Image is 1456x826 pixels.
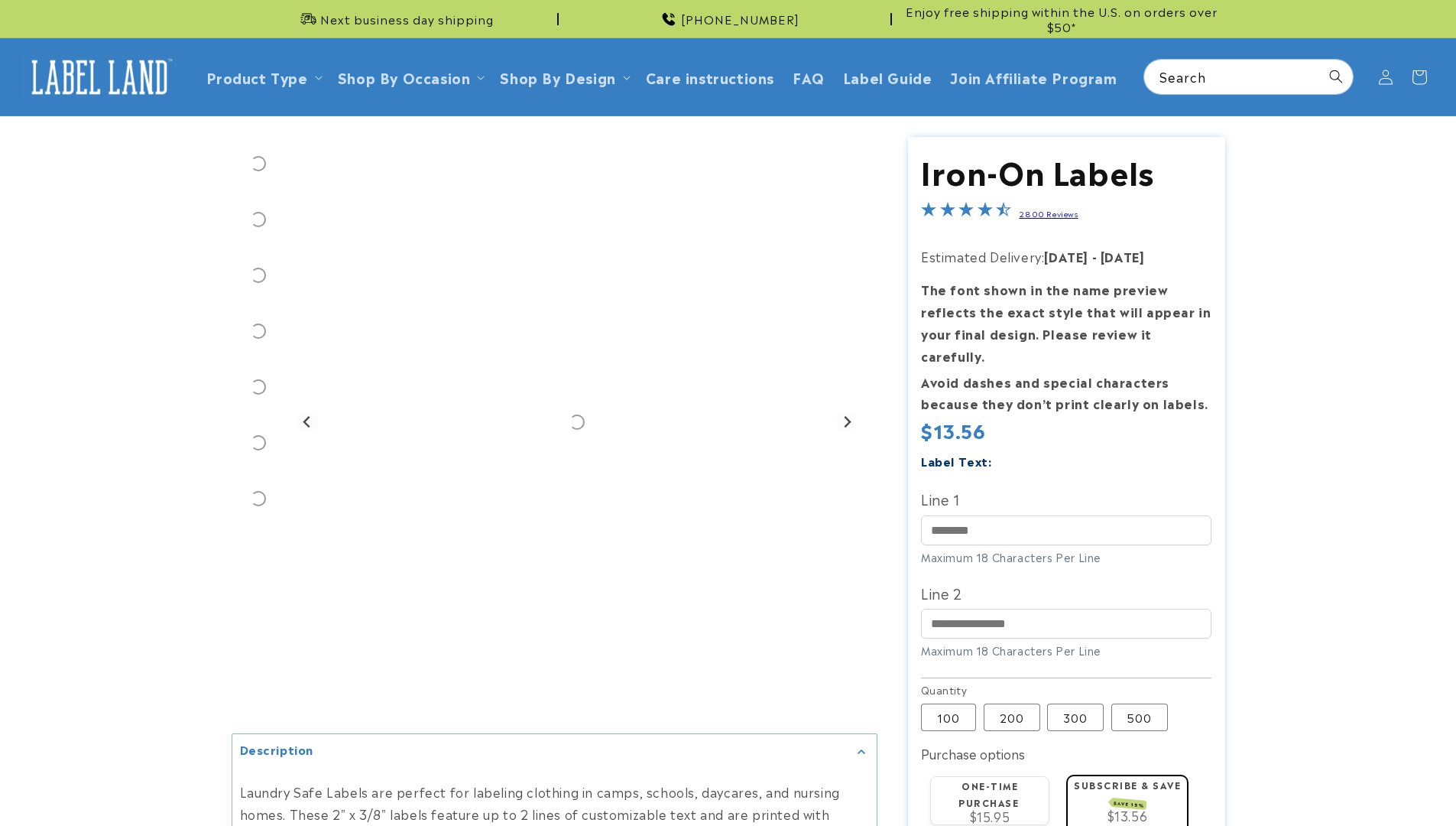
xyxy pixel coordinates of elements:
[921,151,1211,190] h1: Iron-On Labels
[921,246,1211,268] p: Estimated Delivery:
[197,59,329,95] summary: Product Type
[232,193,285,246] div: Go to slide 2
[646,68,774,86] span: Care instructions
[1319,60,1353,93] button: Search
[232,734,877,769] summary: Description
[329,59,491,95] summary: Shop By Occasion
[28,43,217,72] button: Are these labels comfortable to wear?
[921,549,1211,565] div: Maximum 18 Characters Per Line
[232,137,285,190] div: Go to slide 1
[23,54,176,101] img: Label Land
[836,411,857,432] button: Next slide
[834,59,942,95] a: Label Guide
[637,59,783,95] a: Care instructions
[898,4,1225,34] span: Enjoy free shipping within the U.S. on orders over $50*
[1019,208,1078,219] a: 2800 Reviews
[232,416,285,470] div: Go to slide 6
[1092,247,1098,265] strong: -
[921,280,1211,364] strong: The font shown in the name preview reflects the exact style that will appear in your final design...
[921,452,992,470] label: Label Text:
[297,411,318,432] button: Go to last slide
[338,68,471,86] span: Shop By Occasion
[1101,247,1145,265] strong: [DATE]
[941,59,1126,95] a: Join Affiliate Program
[921,416,986,444] span: $13.56
[1044,247,1088,265] strong: [DATE]
[206,67,308,87] a: Product Type
[232,360,285,414] div: Go to slide 5
[1074,778,1181,808] label: Subscribe & save
[970,807,1010,825] span: $15.95
[921,704,976,731] label: 100
[921,203,1011,222] span: 4.5-star overall rating
[1111,704,1168,731] label: 500
[921,682,968,698] legend: Quantity
[921,372,1208,413] strong: Avoid dashes and special characters because they don’t print clearly on labels.
[921,642,1211,659] div: Maximum 18 Characters Per Line
[921,744,1025,763] label: Purchase options
[793,68,825,86] span: FAQ
[1111,798,1146,810] span: SAVE 15%
[681,11,799,27] span: [PHONE_NUMBER]
[232,304,285,358] div: Go to slide 4
[240,742,314,757] h2: Description
[491,59,636,95] summary: Shop By Design
[1107,806,1148,824] span: $13.56
[783,59,834,95] a: FAQ
[28,86,217,115] button: What material are the labels made of?
[921,580,1211,605] label: Line 2
[950,68,1117,86] span: Join Affiliate Program
[843,68,932,86] span: Label Guide
[18,47,182,106] a: Label Land
[320,11,494,27] span: Next business day shipping
[1047,704,1104,731] label: 300
[232,249,285,302] div: Go to slide 3
[984,704,1040,731] label: 200
[232,472,285,525] div: Go to slide 7
[921,486,1211,511] label: Line 1
[958,779,1019,808] label: One-time purchase
[500,67,615,87] a: Shop By Design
